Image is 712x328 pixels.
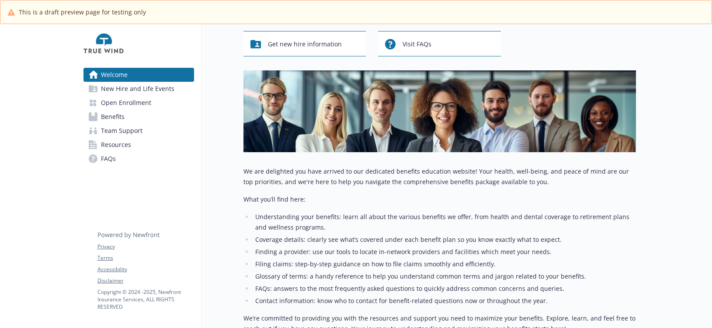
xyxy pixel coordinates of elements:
[268,36,342,52] span: Get new hire information
[253,234,636,245] li: Coverage details: clearly see what’s covered under each benefit plan so you know exactly what to ...
[97,265,194,273] a: Accessibility
[101,96,151,110] span: Open Enrollment
[101,138,131,152] span: Resources
[403,36,431,52] span: Visit FAQs
[101,110,125,124] span: Benefits
[19,7,146,17] span: This is a draft preview page for testing only
[253,259,636,269] li: Filing claims: step-by-step guidance on how to file claims smoothly and efficiently.
[243,70,636,152] img: overview page banner
[97,277,194,285] a: Disclaimer
[101,68,128,82] span: Welcome
[243,166,636,187] p: We are delighted you have arrived to our dedicated benefits education website! Your health, well-...
[83,68,194,82] a: Welcome
[243,194,636,205] p: What you’ll find here:
[253,271,636,282] li: Glossary of terms: a handy reference to help you understand common terms and jargon related to yo...
[253,212,636,233] li: Understanding your benefits: learn all about the various benefits we offer, from health and denta...
[83,82,194,96] a: New Hire and Life Events
[253,247,636,257] li: Finding a provider: use our tools to locate in-network providers and facilities which meet your n...
[101,124,142,138] span: Team Support
[83,96,194,110] a: Open Enrollment
[83,138,194,152] a: Resources
[97,288,194,311] p: Copyright © 2024 - 2025 , Newfront Insurance Services, ALL RIGHTS RESERVED
[101,82,174,96] span: New Hire and Life Events
[101,152,116,166] span: FAQs
[243,31,366,56] button: Get new hire information
[253,283,636,294] li: FAQs: answers to the most frequently asked questions to quickly address common concerns and queries.
[83,152,194,166] a: FAQs
[253,296,636,306] li: Contact information: know who to contact for benefit-related questions now or throughout the year.
[97,243,194,251] a: Privacy
[83,110,194,124] a: Benefits
[378,31,501,56] button: Visit FAQs
[97,254,194,262] a: Terms
[83,124,194,138] a: Team Support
